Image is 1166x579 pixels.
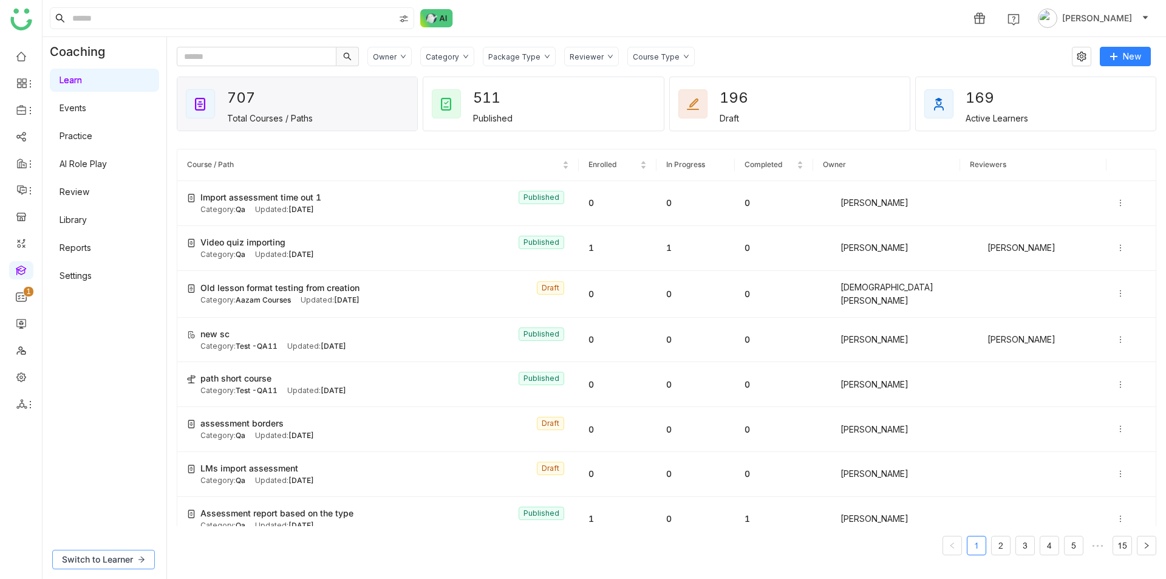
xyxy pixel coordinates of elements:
[60,131,92,141] a: Practice
[1040,536,1059,555] a: 4
[1065,536,1083,555] a: 5
[823,377,950,392] div: [PERSON_NAME]
[570,52,604,61] div: Reviewer
[301,295,360,306] div: Updated:
[200,236,285,249] span: Video quiz importing
[656,226,735,271] td: 1
[1007,13,1020,26] img: help.svg
[60,103,86,113] a: Events
[1100,47,1151,66] button: New
[823,287,837,301] img: 684a9b06de261c4b36a3cf65
[1040,536,1059,555] li: 4
[823,160,846,169] span: Owner
[656,271,735,318] td: 0
[656,362,735,407] td: 0
[43,37,123,66] div: Coaching
[288,250,314,259] span: [DATE]
[823,196,950,210] div: [PERSON_NAME]
[656,181,735,226] td: 0
[60,242,91,253] a: Reports
[373,52,397,61] div: Owner
[823,512,950,526] div: [PERSON_NAME]
[321,341,346,351] span: [DATE]
[200,249,245,261] div: Category:
[666,160,705,169] span: In Progress
[334,295,360,304] span: [DATE]
[439,97,454,111] img: published_courses.svg
[187,465,196,473] img: create-new-course.svg
[633,52,680,61] div: Course Type
[735,226,813,271] td: 0
[735,452,813,497] td: 0
[187,239,196,247] img: create-new-course.svg
[823,467,837,481] img: 684a9aedde261c4b36a3ced9
[823,377,837,392] img: 684a9b22de261c4b36a3d00f
[537,462,564,475] nz-tag: Draft
[420,9,453,27] img: ask-buddy-normal.svg
[686,97,700,111] img: draft_courses.svg
[579,318,657,363] td: 0
[1137,536,1156,555] li: Next Page
[399,14,409,24] img: search-type.svg
[823,467,950,481] div: [PERSON_NAME]
[255,430,314,442] div: Updated:
[735,271,813,318] td: 0
[236,205,245,214] span: Qa
[943,536,962,555] button: Previous Page
[200,341,278,352] div: Category:
[537,281,564,295] nz-tag: Draft
[823,241,837,255] img: 684a9aedde261c4b36a3ced9
[187,510,196,518] img: create-new-course.svg
[200,430,245,442] div: Category:
[10,9,32,30] img: logo
[1016,536,1034,555] a: 3
[288,521,314,530] span: [DATE]
[255,204,314,216] div: Updated:
[236,386,278,395] span: Test -QA11
[823,241,950,255] div: [PERSON_NAME]
[932,97,946,111] img: active_learners.svg
[519,236,564,249] nz-tag: Published
[656,318,735,363] td: 0
[255,475,314,487] div: Updated:
[187,375,196,383] img: create-new-path.svg
[735,407,813,452] td: 0
[187,160,234,169] span: Course / Path
[1113,536,1132,555] li: 15
[1015,536,1035,555] li: 3
[823,196,837,210] img: 684a9aedde261c4b36a3ced9
[519,507,564,520] nz-tag: Published
[236,521,245,530] span: Qa
[967,536,986,555] a: 1
[187,331,196,339] img: short-course.svg
[970,332,984,347] img: 684a9b22de261c4b36a3d00f
[200,327,230,341] span: new sc
[255,520,314,532] div: Updated:
[236,295,291,304] span: Aazam Courses
[656,497,735,542] td: 0
[473,113,513,123] div: Published
[720,85,763,111] div: 196
[1035,9,1151,28] button: [PERSON_NAME]
[227,85,271,111] div: 707
[62,553,133,566] span: Switch to Learner
[227,113,313,123] div: Total Courses / Paths
[60,270,92,281] a: Settings
[288,476,314,485] span: [DATE]
[187,284,196,293] img: create-new-course.svg
[24,287,33,296] nz-badge-sup: 1
[288,205,314,214] span: [DATE]
[519,372,564,385] nz-tag: Published
[200,204,245,216] div: Category:
[991,536,1011,555] li: 2
[735,181,813,226] td: 0
[823,332,837,347] img: 684a9b22de261c4b36a3d00f
[992,536,1010,555] a: 2
[60,214,87,225] a: Library
[288,431,314,440] span: [DATE]
[720,113,739,123] div: Draft
[966,85,1009,111] div: 169
[1062,12,1132,25] span: [PERSON_NAME]
[579,497,657,542] td: 1
[200,520,245,532] div: Category:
